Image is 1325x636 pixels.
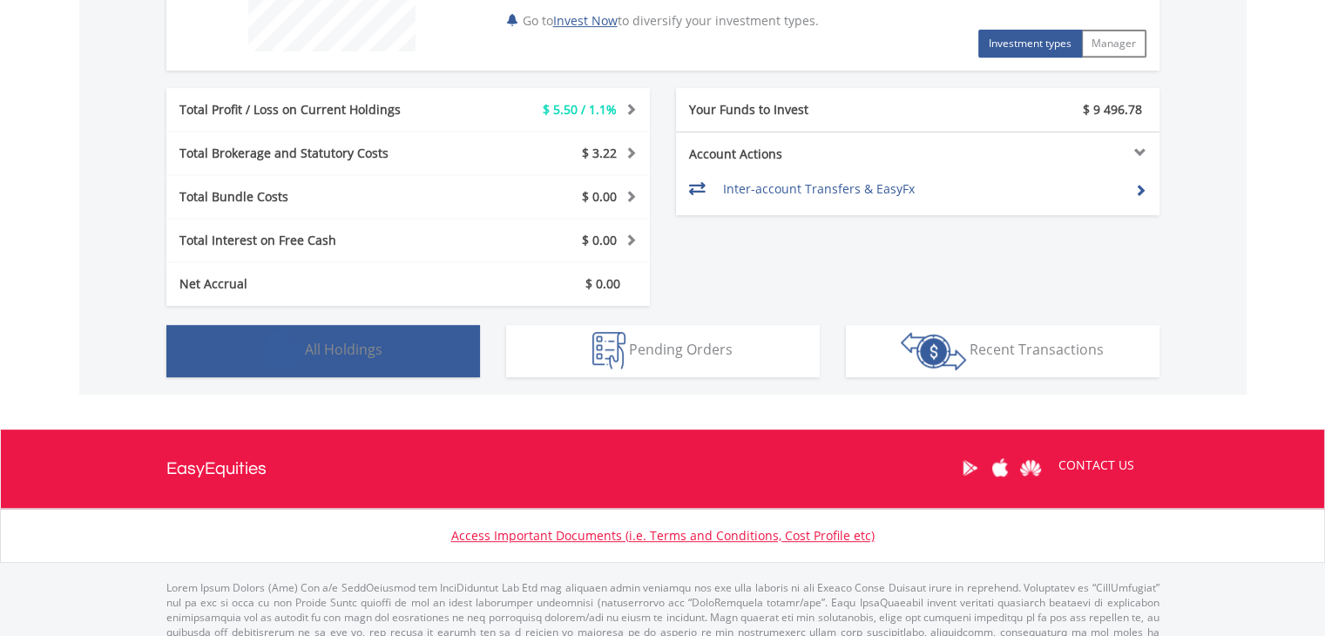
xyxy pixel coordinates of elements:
[166,275,449,293] div: Net Accrual
[985,441,1016,495] a: Apple
[955,441,985,495] a: Google Play
[166,188,449,206] div: Total Bundle Costs
[846,325,1159,377] button: Recent Transactions
[970,340,1104,359] span: Recent Transactions
[582,145,617,161] span: $ 3.22
[1083,101,1142,118] span: $ 9 496.78
[676,101,918,118] div: Your Funds to Invest
[723,176,1121,202] td: Inter-account Transfers & EasyFx
[451,527,875,544] a: Access Important Documents (i.e. Terms and Conditions, Cost Profile etc)
[978,30,1082,58] button: Investment types
[1081,30,1146,58] button: Manager
[901,332,966,370] img: transactions-zar-wht.png
[582,232,617,248] span: $ 0.00
[166,325,480,377] button: All Holdings
[582,188,617,205] span: $ 0.00
[1046,441,1146,490] a: CONTACT US
[553,12,618,29] a: Invest Now
[166,101,449,118] div: Total Profit / Loss on Current Holdings
[166,145,449,162] div: Total Brokerage and Statutory Costs
[1016,441,1046,495] a: Huawei
[166,232,449,249] div: Total Interest on Free Cash
[676,145,918,163] div: Account Actions
[166,430,267,508] a: EasyEquities
[592,332,625,369] img: pending_instructions-wht.png
[506,325,820,377] button: Pending Orders
[629,340,733,359] span: Pending Orders
[264,332,301,369] img: holdings-wht.png
[585,275,620,292] span: $ 0.00
[543,101,617,118] span: $ 5.50 / 1.1%
[305,340,382,359] span: All Holdings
